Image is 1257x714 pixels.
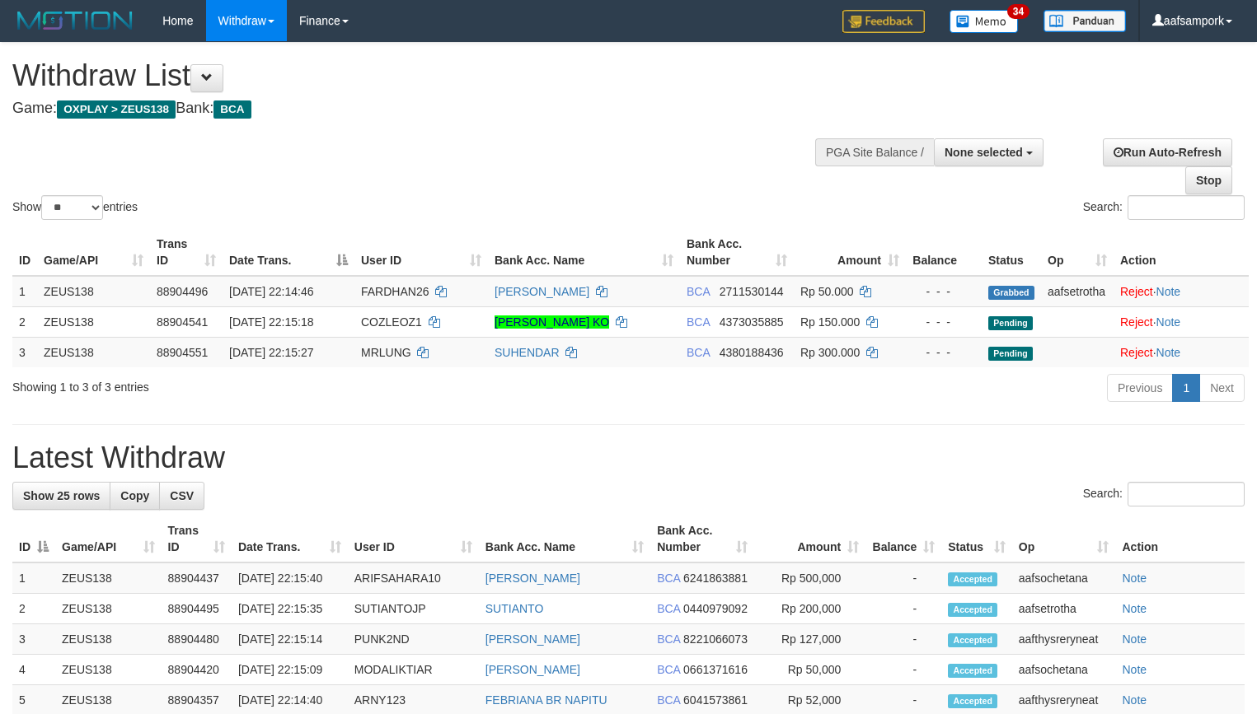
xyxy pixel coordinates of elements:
td: 88904495 [162,594,232,624]
label: Search: [1083,195,1245,220]
span: Accepted [948,603,997,617]
span: BCA [687,346,710,359]
th: Date Trans.: activate to sort column ascending [232,516,348,562]
span: Copy 6241863881 to clipboard [683,572,748,585]
span: OXPLAY > ZEUS138 [57,100,176,119]
td: ZEUS138 [55,562,162,594]
td: - [865,655,941,685]
td: 88904480 [162,624,232,655]
a: Stop [1185,166,1232,194]
td: MODALIKTIAR [348,655,479,685]
td: ZEUS138 [55,594,162,624]
th: Bank Acc. Number: activate to sort column ascending [650,516,754,562]
span: BCA [657,602,680,615]
img: Feedback.jpg [842,10,925,33]
span: Show 25 rows [23,489,100,502]
a: Note [1156,346,1181,359]
a: Note [1122,572,1147,585]
td: Rp 200,000 [754,594,865,624]
td: 88904420 [162,655,232,685]
span: Accepted [948,694,997,708]
td: aafsochetana [1012,562,1116,594]
td: ZEUS138 [37,306,150,337]
a: Copy [110,482,160,510]
td: ARIFSAHARA10 [348,562,479,594]
th: Action [1115,516,1245,562]
td: 88904437 [162,562,232,594]
span: Accepted [948,633,997,647]
span: BCA [657,693,680,707]
td: aafthysreryneat [1012,624,1116,655]
a: 1 [1172,374,1200,402]
label: Show entries [12,195,138,220]
a: Note [1122,663,1147,676]
span: CSV [170,489,194,502]
span: BCA [687,315,710,329]
td: [DATE] 22:15:09 [232,655,348,685]
th: Game/API: activate to sort column ascending [55,516,162,562]
span: [DATE] 22:14:46 [229,285,313,298]
td: aafsetrotha [1012,594,1116,624]
span: 88904496 [157,285,208,298]
th: ID [12,229,37,276]
img: panduan.png [1044,10,1126,32]
td: - [865,624,941,655]
td: 1 [12,562,55,594]
img: Button%20Memo.svg [950,10,1019,33]
th: Bank Acc. Name: activate to sort column ascending [479,516,650,562]
a: Reject [1120,315,1153,329]
span: Rp 300.000 [800,346,860,359]
span: 88904541 [157,315,208,329]
span: None selected [945,146,1023,159]
td: ZEUS138 [37,337,150,367]
a: Note [1122,632,1147,646]
th: Op: activate to sort column ascending [1041,229,1114,276]
a: Reject [1120,285,1153,298]
a: [PERSON_NAME] KO [495,315,609,329]
td: [DATE] 22:15:35 [232,594,348,624]
th: Amount: activate to sort column ascending [794,229,906,276]
th: Amount: activate to sort column ascending [754,516,865,562]
span: Accepted [948,664,997,678]
h1: Withdraw List [12,59,822,92]
td: aafsetrotha [1041,276,1114,307]
span: Copy 0661371616 to clipboard [683,663,748,676]
th: Bank Acc. Name: activate to sort column ascending [488,229,680,276]
th: Status [982,229,1041,276]
a: [PERSON_NAME] [495,285,589,298]
a: Note [1122,693,1147,707]
th: ID: activate to sort column descending [12,516,55,562]
td: · [1114,337,1249,367]
td: SUTIANTOJP [348,594,479,624]
td: 2 [12,306,37,337]
th: Game/API: activate to sort column ascending [37,229,150,276]
a: Note [1156,315,1181,329]
td: Rp 500,000 [754,562,865,594]
td: - [865,562,941,594]
th: User ID: activate to sort column ascending [354,229,488,276]
span: Accepted [948,572,997,586]
h1: Latest Withdraw [12,441,1245,474]
a: FEBRIANA BR NAPITU [485,693,607,707]
a: Next [1199,374,1245,402]
a: Previous [1107,374,1173,402]
span: [DATE] 22:15:27 [229,346,313,359]
th: Date Trans.: activate to sort column descending [223,229,354,276]
span: BCA [657,572,680,585]
span: Pending [988,316,1033,330]
div: - - - [912,314,975,330]
a: [PERSON_NAME] [485,632,580,646]
select: Showentries [41,195,103,220]
td: [DATE] 22:15:40 [232,562,348,594]
span: COZLEOZ1 [361,315,422,329]
th: Balance: activate to sort column ascending [865,516,941,562]
span: 34 [1007,4,1030,19]
label: Search: [1083,482,1245,506]
img: MOTION_logo.png [12,8,138,33]
a: Note [1122,602,1147,615]
td: Rp 127,000 [754,624,865,655]
div: Showing 1 to 3 of 3 entries [12,372,511,395]
td: · [1114,306,1249,337]
td: Rp 50,000 [754,655,865,685]
span: [DATE] 22:15:18 [229,315,313,329]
